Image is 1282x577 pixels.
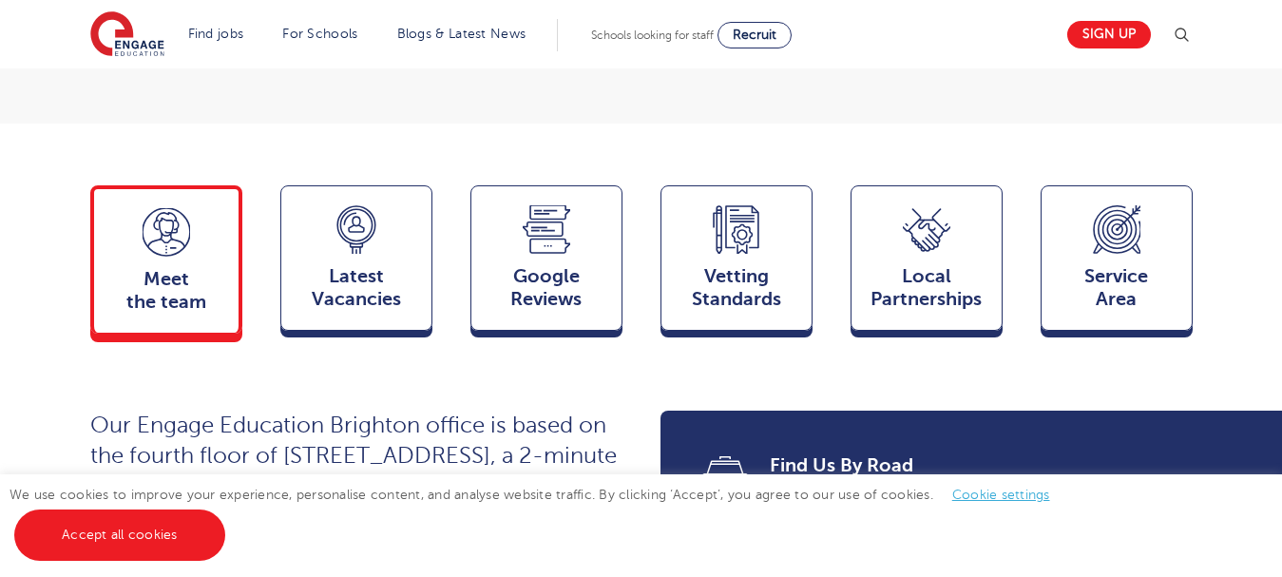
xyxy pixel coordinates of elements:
[861,265,992,311] span: Local Partnerships
[14,510,225,561] a: Accept all cookies
[591,29,714,42] span: Schools looking for staff
[280,185,432,339] a: LatestVacancies
[851,185,1003,339] a: Local Partnerships
[470,185,622,339] a: GoogleReviews
[10,488,1069,542] span: We use cookies to improve your experience, personalise content, and analyse website traffic. By c...
[952,488,1050,502] a: Cookie settings
[90,11,164,59] img: Engage Education
[481,265,612,311] span: Google Reviews
[770,452,1166,479] span: Find Us By Road
[397,27,526,41] a: Blogs & Latest News
[733,28,776,42] span: Recruit
[282,27,357,41] a: For Schools
[671,265,802,311] span: Vetting Standards
[188,27,244,41] a: Find jobs
[1067,21,1151,48] a: Sign up
[1051,265,1182,311] span: Service Area
[718,22,792,48] a: Recruit
[660,185,813,339] a: VettingStandards
[1041,185,1193,339] a: ServiceArea
[291,265,422,311] span: Latest Vacancies
[90,185,242,342] a: Meetthe team
[104,268,229,314] span: Meet the team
